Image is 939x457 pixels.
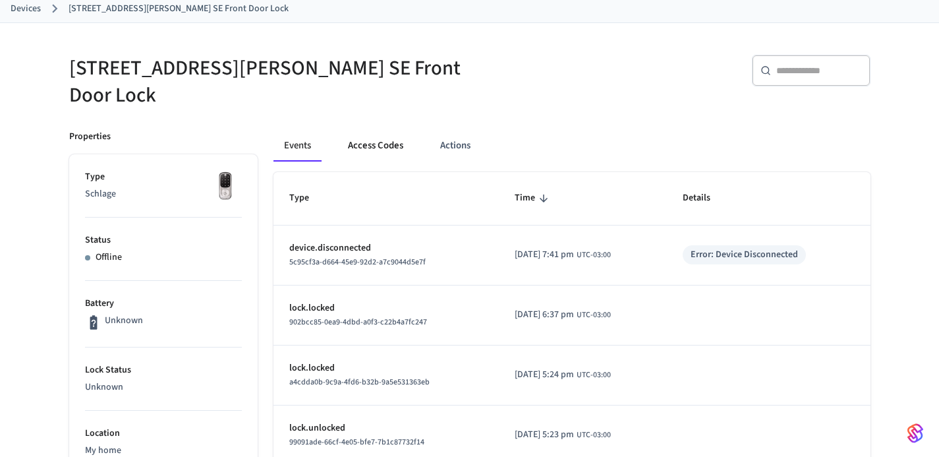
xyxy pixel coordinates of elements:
[683,188,727,208] span: Details
[105,314,143,328] p: Unknown
[85,170,242,184] p: Type
[85,363,242,377] p: Lock Status
[337,130,414,162] button: Access Codes
[577,249,611,261] span: UTC-03:00
[273,130,870,162] div: ant example
[515,368,574,382] span: [DATE] 5:24 pm
[289,188,326,208] span: Type
[430,130,481,162] button: Actions
[289,421,484,435] p: lock.unlocked
[289,361,484,375] p: lock.locked
[577,429,611,441] span: UTC-03:00
[85,187,242,201] p: Schlage
[515,248,611,262] div: America/Bahia
[289,377,430,388] span: a4cdda0b-9c9a-4fd6-b32b-9a5e531363eb
[515,248,574,262] span: [DATE] 7:41 pm
[515,368,611,382] div: America/Bahia
[209,170,242,203] img: Yale Assure Touchscreen Wifi Smart Lock, Satin Nickel, Front
[577,369,611,381] span: UTC-03:00
[289,257,426,268] span: 5c95cf3a-d664-45e9-92d2-a7c9044d5e7f
[69,55,462,109] h5: [STREET_ADDRESS][PERSON_NAME] SE Front Door Lock
[85,233,242,247] p: Status
[907,423,923,444] img: SeamLogoGradient.69752ec5.svg
[515,188,552,208] span: Time
[85,297,242,311] p: Battery
[85,427,242,441] p: Location
[69,130,111,144] p: Properties
[691,248,798,262] div: Error: Device Disconnected
[289,317,427,328] span: 902bcc85-0ea9-4dbd-a0f3-c22b4a7fc247
[289,241,484,255] p: device.disconnected
[515,308,611,322] div: America/Bahia
[289,301,484,315] p: lock.locked
[515,428,611,442] div: America/Bahia
[273,130,322,162] button: Events
[515,428,574,442] span: [DATE] 5:23 pm
[69,2,289,16] a: [STREET_ADDRESS][PERSON_NAME] SE Front Door Lock
[577,309,611,321] span: UTC-03:00
[96,251,122,264] p: Offline
[515,308,574,322] span: [DATE] 6:37 pm
[289,437,424,448] span: 99091ade-66cf-4e05-bfe7-7b1c87732f14
[11,2,41,16] a: Devices
[85,381,242,394] p: Unknown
